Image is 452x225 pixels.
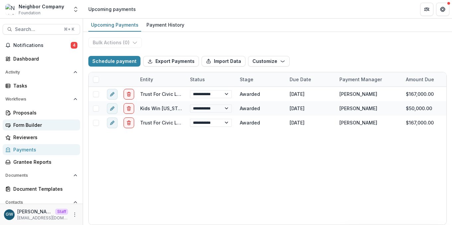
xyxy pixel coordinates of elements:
div: ⌘ + K [62,26,76,33]
div: Status [186,76,209,83]
span: Notifications [13,43,71,48]
span: Contacts [5,200,71,205]
button: Bulk Actions (0) [88,37,142,48]
button: edit [107,103,118,114]
button: edit [107,117,118,128]
div: Amount Due [402,72,452,87]
button: More [71,211,79,219]
div: Due Date [286,76,315,83]
button: Open Workflows [3,94,80,105]
a: Dashboard [3,53,80,64]
div: Status [186,72,236,87]
div: Grantee Reports [13,158,75,165]
div: Entity [136,72,186,87]
div: Neighbor Company [19,3,64,10]
div: Dashboard [13,55,75,62]
div: [DATE] [286,115,335,130]
div: Form Builder [13,121,75,128]
span: Search... [15,27,60,32]
div: Stage [236,76,257,83]
a: Payment History [144,19,187,32]
a: Trust For Civic Life [140,120,183,125]
div: Tasks [13,82,75,89]
button: Open Activity [3,67,80,78]
div: Stage [236,72,286,87]
img: Neighbor Company [5,4,16,15]
button: Open entity switcher [71,3,80,16]
a: Kids Win [US_STATE] [140,106,188,111]
p: Staff [55,209,68,215]
div: Due Date [286,72,335,87]
a: Grantee Reports [3,156,80,167]
div: [DATE] [286,101,335,115]
div: Upcoming payments [88,6,136,13]
div: [DATE] [286,87,335,101]
button: delete [124,103,134,114]
div: Awarded [240,119,260,126]
div: $167,000.00 [402,115,452,130]
div: Payment Manager [335,72,402,87]
div: $167,000.00 [402,87,452,101]
button: Partners [420,3,433,16]
a: Form Builder [3,119,80,130]
div: Amount Due [402,76,438,83]
div: Payment Manager [335,76,386,83]
button: delete [124,117,134,128]
button: edit [107,89,118,100]
div: [PERSON_NAME] [339,119,377,126]
button: Get Help [436,3,449,16]
p: [EMAIL_ADDRESS][DOMAIN_NAME] [17,215,68,221]
button: Open Documents [3,170,80,181]
button: Customize [248,56,290,67]
div: Reviewers [13,134,75,141]
button: Search... [3,24,80,35]
a: Upcoming Payments [88,19,141,32]
nav: breadcrumb [86,4,138,14]
div: Proposals [13,109,75,116]
span: Documents [5,173,71,178]
div: Awarded [240,105,260,112]
span: 4 [71,42,77,49]
div: Grace Willig [6,212,13,217]
a: Proposals [3,107,80,118]
span: Activity [5,70,71,75]
a: Trust For Civic Life [140,91,183,97]
div: $50,000.00 [402,101,452,115]
div: Upcoming Payments [88,20,141,30]
a: Reviewers [3,132,80,143]
button: Schedule payment [88,56,140,67]
p: [PERSON_NAME] [17,208,52,215]
div: Payments [13,146,75,153]
span: Foundation [19,10,41,16]
div: [PERSON_NAME] [339,91,377,98]
a: Tasks [3,80,80,91]
a: Payments [3,144,80,155]
span: Workflows [5,97,71,102]
div: [PERSON_NAME] [339,105,377,112]
button: Open Contacts [3,197,80,208]
div: Awarded [240,91,260,98]
button: Export Payments [143,56,199,67]
div: Payment History [144,20,187,30]
button: Notifications4 [3,40,80,51]
a: Document Templates [3,183,80,194]
button: delete [124,89,134,100]
button: Import Data [202,56,245,67]
div: Document Templates [13,185,75,192]
div: Entity [136,76,157,83]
